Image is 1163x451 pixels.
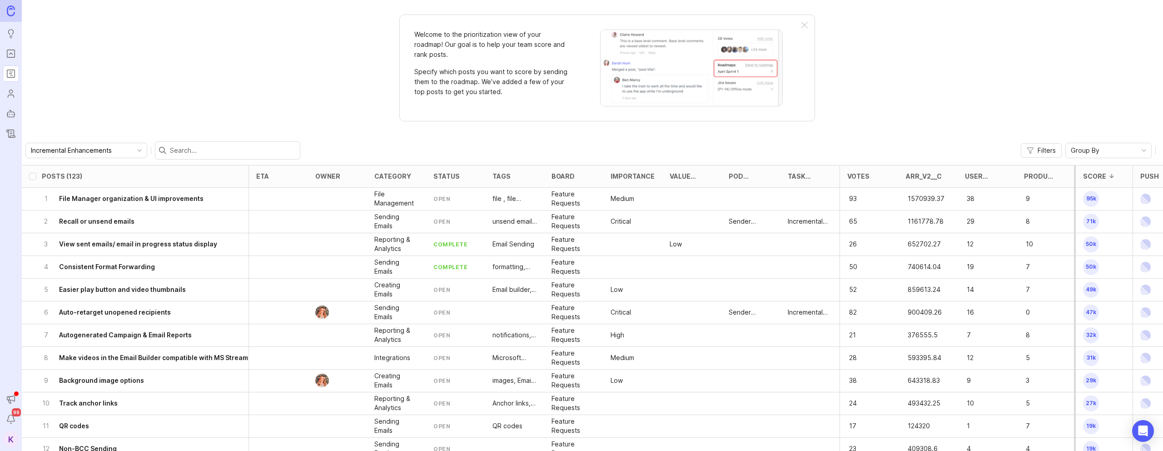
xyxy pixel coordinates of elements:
[414,67,569,97] p: Specify which posts you want to score by sending them to the roadmap. We’ve added a few of your t...
[3,105,19,122] a: Autopilot
[552,371,596,390] p: Feature Requests
[847,306,875,319] p: 82
[492,262,537,271] div: formatting, Email builder, buttons
[170,145,296,155] input: Search...
[42,262,50,271] p: 4
[552,326,596,344] p: Feature Requests
[1083,214,1099,230] span: 71k
[611,308,631,317] div: Critical
[1140,188,1151,210] img: Linear Logo
[965,173,999,180] div: User votes - All
[611,353,634,362] p: Medium
[1024,420,1052,432] p: 7
[965,420,993,432] p: 1
[312,374,333,387] img: Bronwen W
[847,374,875,387] p: 38
[552,190,596,208] p: Feature Requests
[3,411,19,427] button: Notifications
[611,217,631,226] div: Critical
[433,286,450,294] div: open
[12,408,21,416] span: 99
[965,374,993,387] p: 9
[1140,233,1151,256] img: Linear Logo
[906,329,934,341] p: 376555.5
[433,377,450,385] div: open
[847,192,875,205] p: 93
[847,351,875,364] p: 28
[42,240,50,249] p: 3
[1083,396,1099,411] span: 27k
[3,25,19,42] a: Ideas
[374,303,419,321] p: Sending Emails
[788,173,821,180] div: Task Type
[788,308,832,317] p: Incremental Enhancement
[59,217,134,226] h6: Recall or unsend emails
[42,392,249,415] button: 10Track anchor links
[414,30,569,60] p: Welcome to the prioritization view of your roadmap! Our goal is to help your team score and rank ...
[1083,191,1099,207] span: 95k
[42,188,249,210] button: 1File Manager organization & UI improvements
[374,394,419,412] p: Reporting & Analytics
[847,261,875,273] p: 50
[611,285,623,294] p: Low
[600,30,783,106] img: When viewing a post, you can send it to a roadmap
[552,281,596,299] div: Feature Requests
[1024,173,1058,180] div: Product Desire
[847,283,875,296] p: 52
[670,240,682,249] div: Low
[611,173,655,180] div: Importance
[1071,145,1099,155] span: Group By
[42,194,50,203] p: 1
[1024,215,1052,228] p: 8
[552,212,596,231] div: Feature Requests
[59,240,217,249] h6: View sent emails/ email in progress status display
[433,241,467,248] div: complete
[492,331,537,340] p: notifications, Analytics
[492,217,537,226] p: unsend email, Incremental Enhancements
[1132,420,1154,442] div: Open Intercom Messenger
[1024,283,1052,296] p: 7
[906,173,942,180] div: ARR_v2__c
[1140,415,1151,437] img: Linear Logo
[59,308,171,317] h6: Auto-retarget unopened recipients
[1021,143,1062,158] button: Filters
[42,210,249,233] button: 2Recall or unsend emails
[42,301,249,324] button: 6Auto-retarget unopened recipients
[433,173,460,180] div: status
[42,285,50,294] p: 5
[42,415,249,437] button: 11QR codes
[965,329,993,341] p: 7
[1065,143,1152,158] div: toggle menu
[42,347,249,369] button: 8Make videos in the Email Builder compatible with MS Stream
[42,353,50,362] p: 8
[374,417,419,435] div: Sending Emails
[847,215,875,228] p: 65
[42,217,50,226] p: 2
[729,308,773,317] div: Sender Experience
[492,285,537,294] p: Email builder, videos
[433,354,450,362] div: open
[374,371,419,390] div: Creating Emails
[492,421,522,431] p: QR codes
[3,65,19,82] a: Roadmaps
[374,235,419,253] p: Reporting & Analytics
[433,195,450,203] div: open
[965,261,993,273] p: 19
[552,303,596,321] p: Feature Requests
[374,190,419,208] p: File Management
[847,329,875,341] p: 21
[3,431,19,447] button: K
[374,353,410,362] div: Integrations
[1137,147,1151,154] svg: toggle icon
[1083,173,1106,180] div: Score
[1024,351,1052,364] p: 5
